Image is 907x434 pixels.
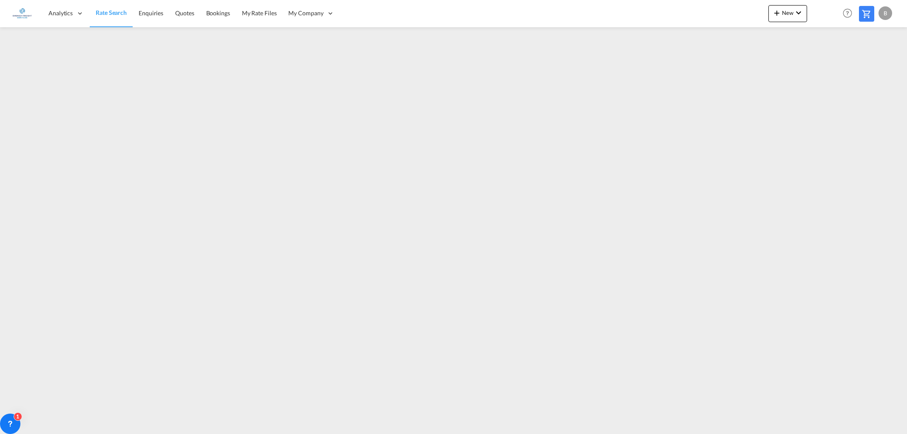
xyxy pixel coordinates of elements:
[288,9,323,17] span: My Company
[768,5,807,22] button: icon-plus 400-fgNewicon-chevron-down
[879,6,892,20] div: B
[48,9,73,17] span: Analytics
[175,9,194,17] span: Quotes
[772,9,804,16] span: New
[840,6,859,21] div: Help
[206,9,230,17] span: Bookings
[793,8,804,18] md-icon: icon-chevron-down
[96,9,127,16] span: Rate Search
[242,9,277,17] span: My Rate Files
[840,6,855,20] span: Help
[13,4,32,23] img: e1326340b7c511ef854e8d6a806141ad.jpg
[772,8,782,18] md-icon: icon-plus 400-fg
[139,9,163,17] span: Enquiries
